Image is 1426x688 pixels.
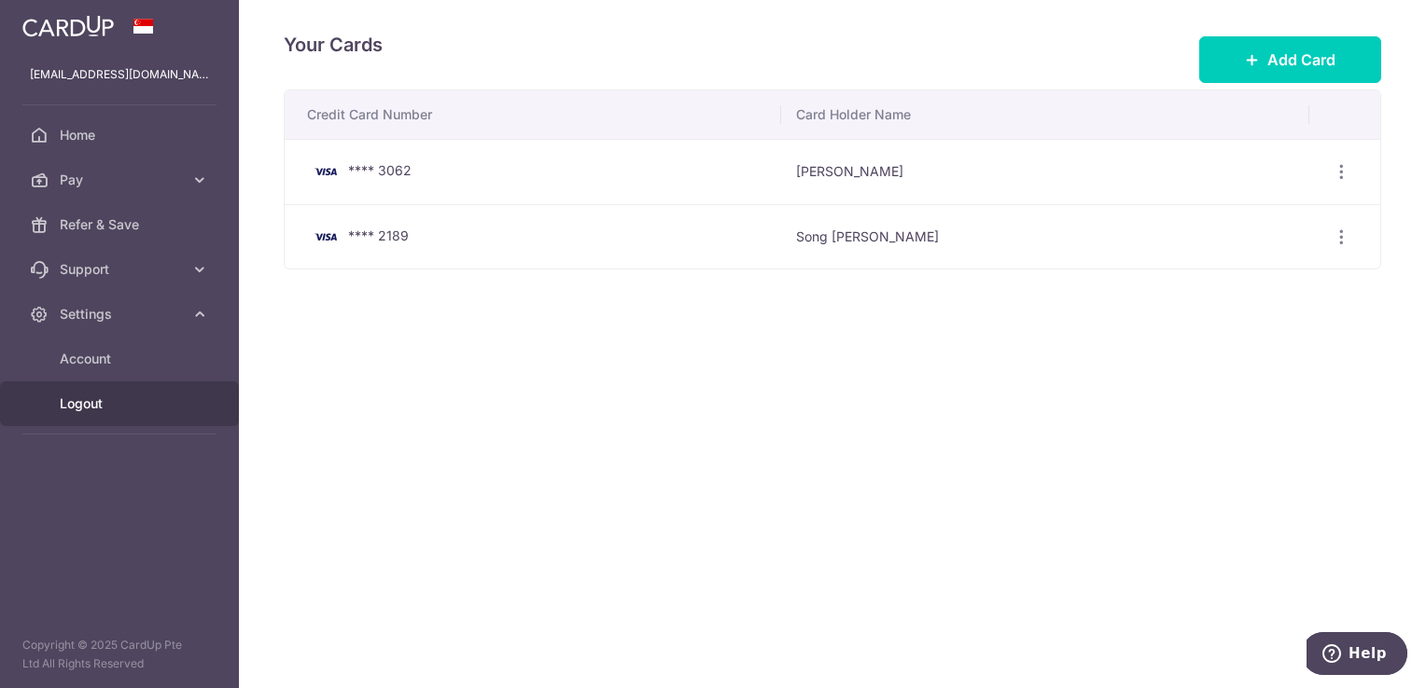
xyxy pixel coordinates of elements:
td: [PERSON_NAME] [781,139,1309,204]
span: Refer & Save [60,215,183,234]
span: Help [42,13,80,30]
span: Pay [60,171,183,189]
h4: Your Cards [284,30,383,60]
span: Home [60,126,183,144]
span: Add Card [1267,48,1335,71]
button: Add Card [1199,36,1381,83]
p: [EMAIL_ADDRESS][DOMAIN_NAME] [30,65,209,84]
span: Logout [60,394,183,413]
img: CardUp [22,15,114,37]
span: Support [60,260,183,279]
td: Song [PERSON_NAME] [781,204,1309,269]
span: Settings [60,305,183,323]
iframe: Opens a widget where you can find more information [1307,632,1407,679]
th: Credit Card Number [285,90,781,139]
img: Bank Card [307,160,344,183]
span: Account [60,350,183,368]
th: Card Holder Name [781,90,1309,139]
img: Bank Card [307,226,344,248]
